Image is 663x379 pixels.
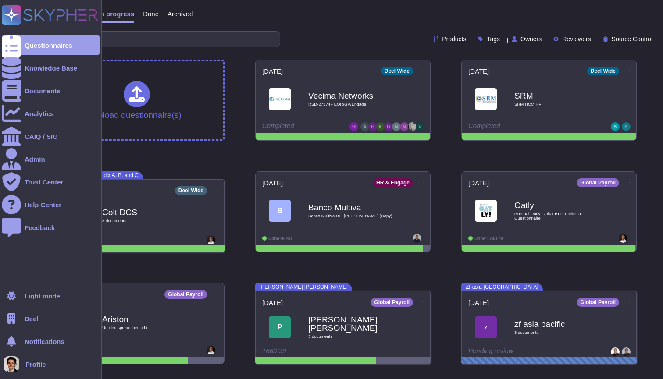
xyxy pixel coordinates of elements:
[2,35,100,55] a: Questionnaires
[168,11,193,17] span: Archived
[269,88,291,110] img: Logo
[98,11,134,17] span: In progress
[308,315,396,332] b: [PERSON_NAME] [PERSON_NAME]
[102,326,190,330] span: Untitled spreadsheet (1)
[25,65,77,71] div: Knowledge Base
[102,315,190,323] b: Ariston
[392,122,401,131] img: user
[514,102,602,106] span: SRM HCM RFI
[468,299,489,306] span: [DATE]
[371,298,413,307] div: Global Payroll
[587,67,619,75] div: Deel Wide
[308,92,396,100] b: Vecima Networks
[25,179,63,185] div: Trust Center
[368,122,377,131] img: user
[611,347,620,356] img: user
[25,202,61,208] div: Help Center
[2,218,100,237] a: Feedback
[25,315,39,322] span: Deel
[25,88,61,94] div: Documents
[408,122,417,131] img: user
[269,200,291,222] div: B
[400,122,409,131] img: user
[143,11,159,17] span: Done
[520,36,542,42] span: Owners
[416,122,424,131] img: user
[308,102,396,106] span: RSD-27374 - EOR/GP/Engage
[269,316,291,338] div: P
[461,283,543,291] span: Zf-asia-[GEOGRAPHIC_DATA]
[308,334,396,339] span: 3 document s
[102,208,190,216] b: Colt DCS
[468,180,489,186] span: [DATE]
[255,283,352,291] span: [PERSON_NAME] [PERSON_NAME]
[468,122,576,131] div: Completed
[164,290,207,299] div: Global Payroll
[25,42,72,49] div: Questionnaires
[384,122,393,131] img: user
[25,361,46,368] span: Profile
[442,36,466,42] span: Products
[381,67,413,75] div: Deel Wide
[474,236,503,241] span: Done: 178/179
[475,316,497,338] div: z
[2,149,100,169] a: Admin
[514,212,602,220] span: external Oatly Global RFP Technical Questionnaire
[577,178,619,187] div: Global Payroll
[268,236,292,241] span: Done: 46/48
[468,68,489,74] span: [DATE]
[262,299,283,306] span: [DATE]
[262,122,349,131] div: Completed
[207,346,215,354] img: user
[25,293,60,299] div: Light mode
[514,330,602,335] span: 3 document s
[475,200,497,222] img: Logo
[562,36,591,42] span: Reviewers
[413,234,421,243] img: user
[2,81,100,100] a: Documents
[308,214,396,218] span: Banco Multiva RFI [PERSON_NAME] (Copy)
[487,36,500,42] span: Tags
[4,356,19,372] img: user
[207,236,215,244] img: user
[2,195,100,214] a: Help Center
[514,92,602,100] b: SRM
[175,186,207,195] div: Deel Wide
[25,224,55,231] div: Feedback
[262,347,286,354] span: 166/239
[622,347,631,356] img: user
[2,127,100,146] a: CAIQ / SIG
[475,88,497,110] img: Logo
[619,234,627,243] img: user
[2,172,100,191] a: Trust Center
[2,58,100,78] a: Knowledge Base
[102,219,190,223] span: 3 document s
[376,122,385,131] img: user
[25,338,64,345] span: Notifications
[25,133,58,140] div: CAIQ / SIG
[92,81,182,119] div: Upload questionnaire(s)
[373,178,413,187] div: HR & Engage
[262,68,283,74] span: [DATE]
[612,36,652,42] span: Source Control
[622,122,631,131] img: user
[2,354,25,374] button: user
[25,156,45,163] div: Admin
[2,104,100,123] a: Analytics
[611,122,620,131] img: user
[308,203,396,212] b: Banco Multiva
[349,122,358,131] img: user
[514,320,602,328] b: zf asia pacific
[262,180,283,186] span: [DATE]
[25,110,54,117] div: Analytics
[514,201,602,209] b: Oatly
[35,32,280,47] input: Search by keywords
[577,298,619,307] div: Global Payroll
[468,347,513,354] span: Pending review
[360,122,369,131] img: user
